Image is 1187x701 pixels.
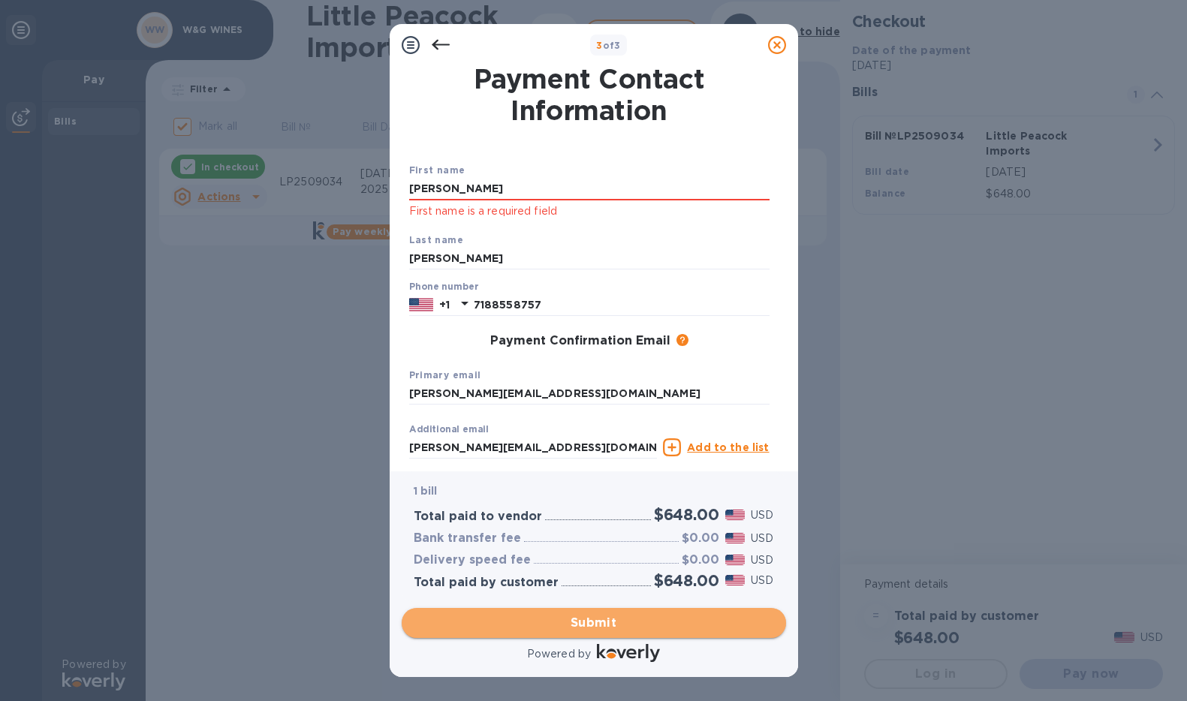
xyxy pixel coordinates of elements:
p: USD [751,573,773,588]
b: 1 bill [414,485,438,497]
p: USD [751,507,773,523]
p: +1 [439,297,450,312]
h3: Payment Confirmation Email [490,334,670,348]
button: Submit [402,608,786,638]
img: USD [725,575,746,585]
img: USD [725,555,746,565]
h3: Delivery speed fee [414,553,531,567]
p: Powered by [527,646,591,662]
p: USD [751,531,773,546]
h3: $0.00 [682,531,719,546]
b: of 3 [596,40,621,51]
h3: Total paid to vendor [414,510,542,524]
b: Primary email [409,369,481,381]
p: USD [751,552,773,568]
h1: Payment Contact Information [409,63,770,126]
input: Enter your first name [409,178,770,200]
h2: $648.00 [654,571,719,590]
b: Last name [409,234,464,245]
input: Enter your last name [409,248,770,270]
p: First name is a required field [409,203,770,220]
img: Logo [597,644,660,662]
h2: $648.00 [654,505,719,524]
img: US [409,296,433,313]
span: 3 [596,40,602,51]
input: Enter additional email [409,436,658,459]
h3: Total paid by customer [414,576,559,590]
input: Enter your primary name [409,383,770,405]
h3: Bank transfer fee [414,531,521,546]
img: USD [725,510,746,520]
b: First name [409,164,465,176]
span: Submit [414,614,774,632]
u: Add to the list [687,441,769,453]
label: Phone number [409,283,478,292]
label: Additional email [409,426,489,435]
input: Enter your phone number [474,293,770,316]
img: USD [725,533,746,543]
h3: $0.00 [682,553,719,567]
